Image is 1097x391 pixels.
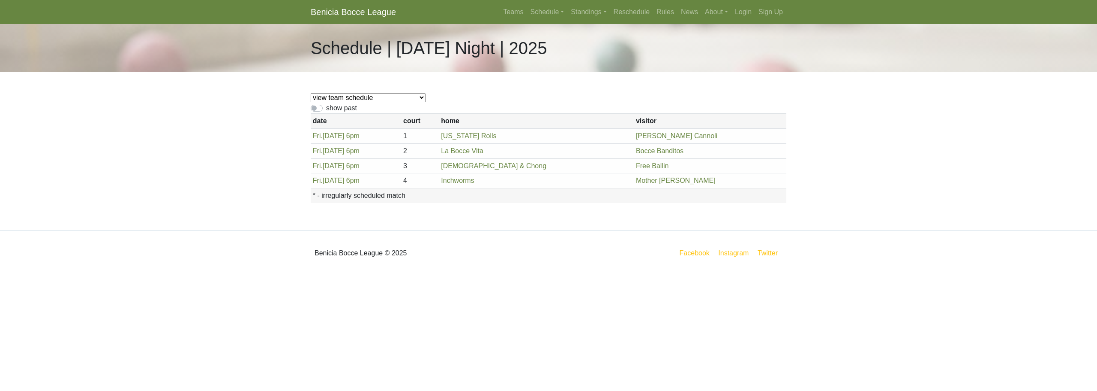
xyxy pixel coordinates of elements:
[441,162,546,170] a: [DEMOGRAPHIC_DATA] & Chong
[610,3,653,21] a: Reschedule
[326,103,357,113] label: show past
[313,162,323,170] span: Fri.
[500,3,527,21] a: Teams
[636,132,717,139] a: [PERSON_NAME] Cannoli
[701,3,731,21] a: About
[731,3,755,21] a: Login
[636,162,668,170] a: Free Ballin
[401,173,439,188] td: 4
[756,248,785,258] a: Twitter
[441,177,474,184] a: Inchworms
[313,177,360,184] a: Fri.[DATE] 6pm
[634,114,786,129] th: visitor
[716,248,750,258] a: Instagram
[313,147,323,155] span: Fri.
[313,177,323,184] span: Fri.
[304,238,548,269] div: Benicia Bocce League © 2025
[527,3,568,21] a: Schedule
[755,3,786,21] a: Sign Up
[311,188,786,203] th: * - irregularly scheduled match
[401,144,439,159] td: 2
[401,158,439,173] td: 3
[636,177,716,184] a: Mother [PERSON_NAME]
[313,162,360,170] a: Fri.[DATE] 6pm
[441,147,483,155] a: La Bocce Vita
[313,132,360,139] a: Fri.[DATE] 6pm
[311,3,396,21] a: Benicia Bocce League
[677,3,701,21] a: News
[311,38,547,58] h1: Schedule | [DATE] Night | 2025
[439,114,634,129] th: home
[401,129,439,144] td: 1
[311,114,401,129] th: date
[441,132,496,139] a: [US_STATE] Rolls
[567,3,610,21] a: Standings
[653,3,677,21] a: Rules
[313,147,360,155] a: Fri.[DATE] 6pm
[313,132,323,139] span: Fri.
[636,147,683,155] a: Bocce Banditos
[401,114,439,129] th: court
[678,248,711,258] a: Facebook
